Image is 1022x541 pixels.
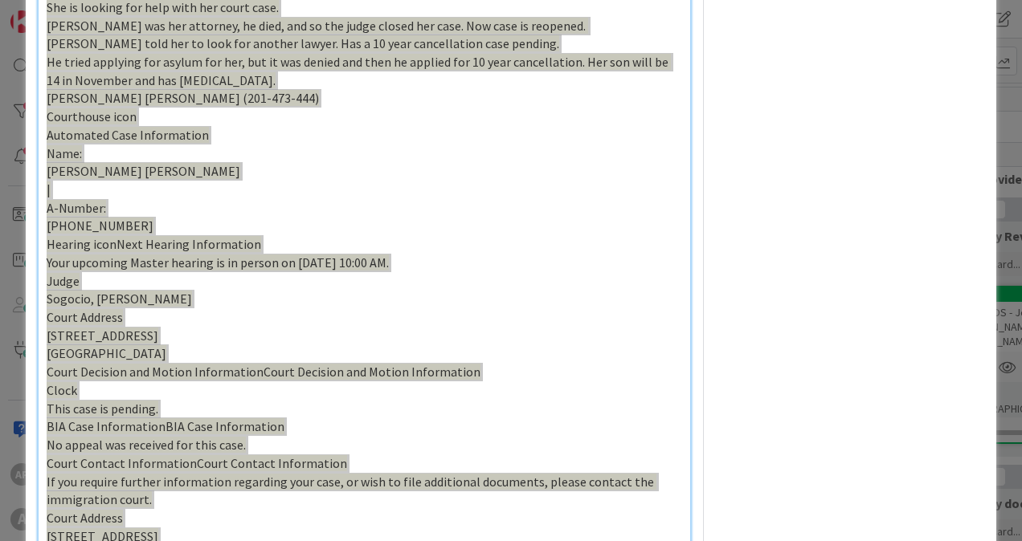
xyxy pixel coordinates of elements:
span: [STREET_ADDRESS] [47,327,158,344]
span: Court Decision and Motion InformationCourt Decision and Motion Information [47,364,480,380]
span: [PERSON_NAME] [PERSON_NAME] (201-473-444) [47,90,319,106]
span: If you require further information regarding your case, or wish to file additional documents, ple... [47,474,656,508]
span: | [47,181,51,197]
span: A-Number: [47,200,106,216]
span: [PERSON_NAME] [PERSON_NAME] [47,163,240,179]
span: Sogocio, [PERSON_NAME] [47,291,192,307]
span: BIA Case InformationBIA Case Information [47,418,284,434]
span: Courthouse icon [47,108,137,124]
span: Court Address [47,510,123,526]
span: Court Contact InformationCourt Contact Information [47,455,347,471]
span: [GEOGRAPHIC_DATA] [47,345,166,361]
span: Court Address [47,309,123,325]
span: No appeal was received for this case. [47,437,246,453]
span: [PERSON_NAME] was her attorney, he died, and so the judge closed her case. Now case is reopened. ... [47,18,588,52]
span: Automated Case Information [47,127,209,143]
span: [PHONE_NUMBER] [47,218,153,234]
span: Clock [47,382,77,398]
span: Name: [47,145,82,161]
span: Your upcoming Master hearing is in person on [DATE] 10:00 AM. [47,254,389,270]
span: This case is pending. [47,401,158,417]
span: He tried applying for asylum for her, but it was denied and then he applied for 10 year cancellat... [47,54,671,88]
span: Hearing iconNext Hearing Information [47,236,261,252]
span: Judge [47,273,80,289]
